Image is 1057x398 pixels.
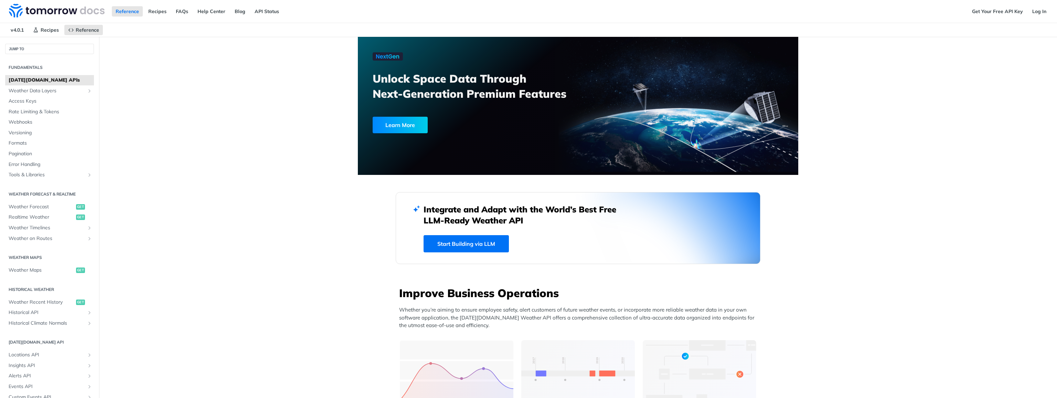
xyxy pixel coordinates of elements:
a: Learn More [373,117,543,133]
a: Blog [231,6,249,17]
span: Locations API [9,352,85,358]
span: Historical Climate Normals [9,320,85,327]
span: Reference [76,27,99,33]
a: Recipes [29,25,63,35]
span: Error Handling [9,161,92,168]
a: Get Your Free API Key [968,6,1027,17]
span: Recipes [41,27,59,33]
span: Rate Limiting & Tokens [9,108,92,115]
h2: Integrate and Adapt with the World’s Best Free LLM-Ready Weather API [424,204,627,226]
a: Weather Mapsget [5,265,94,275]
div: Learn More [373,117,428,133]
span: Insights API [9,362,85,369]
button: Show subpages for Weather Data Layers [87,88,92,94]
span: Tools & Libraries [9,171,85,178]
a: Recipes [145,6,170,17]
span: get [76,300,85,305]
a: Reference [64,25,103,35]
a: [DATE][DOMAIN_NAME] APIs [5,75,94,85]
span: get [76,268,85,273]
h2: Fundamentals [5,64,94,71]
a: FAQs [172,6,192,17]
a: Alerts APIShow subpages for Alerts API [5,371,94,381]
span: Formats [9,140,92,147]
h2: [DATE][DOMAIN_NAME] API [5,339,94,345]
span: get [76,214,85,220]
a: Reference [112,6,143,17]
h2: Weather Maps [5,254,94,261]
a: API Status [251,6,283,17]
a: Historical Climate NormalsShow subpages for Historical Climate Normals [5,318,94,328]
h2: Historical Weather [5,286,94,293]
span: Events API [9,383,85,390]
a: Weather on RoutesShow subpages for Weather on Routes [5,233,94,244]
a: Weather TimelinesShow subpages for Weather Timelines [5,223,94,233]
a: Pagination [5,149,94,159]
span: Pagination [9,150,92,157]
span: Historical API [9,309,85,316]
button: Show subpages for Events API [87,384,92,389]
button: Show subpages for Historical API [87,310,92,315]
img: Tomorrow.io Weather API Docs [9,4,105,18]
span: Weather Data Layers [9,87,85,94]
a: Historical APIShow subpages for Historical API [5,307,94,318]
a: Events APIShow subpages for Events API [5,381,94,392]
span: Weather on Routes [9,235,85,242]
button: Show subpages for Weather on Routes [87,236,92,241]
button: Show subpages for Insights API [87,363,92,368]
a: Tools & LibrariesShow subpages for Tools & Libraries [5,170,94,180]
a: Weather Forecastget [5,202,94,212]
a: Insights APIShow subpages for Insights API [5,360,94,371]
h2: Weather Forecast & realtime [5,191,94,197]
p: Whether you’re aiming to ensure employee safety, alert customers of future weather events, or inc... [399,306,760,329]
h3: Unlock Space Data Through Next-Generation Premium Features [373,71,586,101]
img: NextGen [373,52,403,61]
a: Weather Recent Historyget [5,297,94,307]
span: Webhooks [9,119,92,126]
button: Show subpages for Tools & Libraries [87,172,92,178]
span: Weather Recent History [9,299,74,306]
a: Rate Limiting & Tokens [5,107,94,117]
span: get [76,204,85,210]
a: Access Keys [5,96,94,106]
button: Show subpages for Historical Climate Normals [87,321,92,326]
a: Weather Data LayersShow subpages for Weather Data Layers [5,86,94,96]
span: Weather Forecast [9,203,74,210]
a: Webhooks [5,117,94,127]
a: Locations APIShow subpages for Locations API [5,350,94,360]
span: Weather Maps [9,267,74,274]
span: Realtime Weather [9,214,74,221]
button: JUMP TO [5,44,94,54]
span: Weather Timelines [9,224,85,231]
button: Show subpages for Alerts API [87,373,92,379]
span: Access Keys [9,98,92,105]
a: Start Building via LLM [424,235,509,252]
a: Formats [5,138,94,148]
a: Log In [1028,6,1050,17]
span: Alerts API [9,373,85,379]
h3: Improve Business Operations [399,285,760,301]
span: Versioning [9,129,92,136]
a: Help Center [194,6,229,17]
a: Error Handling [5,159,94,170]
button: Show subpages for Weather Timelines [87,225,92,231]
span: [DATE][DOMAIN_NAME] APIs [9,77,92,84]
span: v4.0.1 [7,25,28,35]
a: Versioning [5,128,94,138]
button: Show subpages for Locations API [87,352,92,358]
a: Realtime Weatherget [5,212,94,222]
